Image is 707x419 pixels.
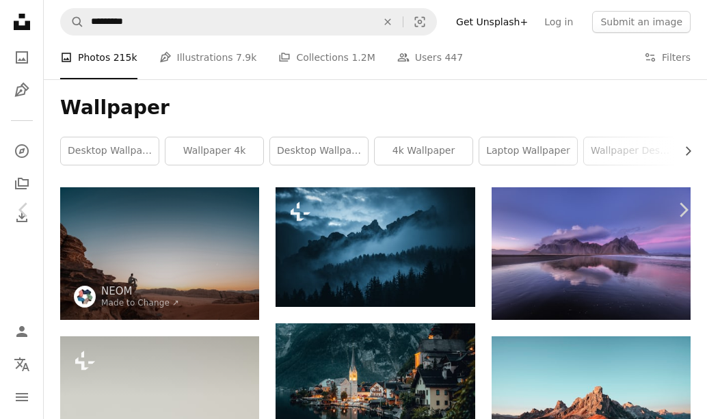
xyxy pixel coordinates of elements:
a: photo of mountain [492,247,691,260]
span: 447 [444,50,463,65]
a: Photos [8,44,36,71]
a: Log in / Sign up [8,318,36,345]
a: wallpaper 4k [165,137,263,165]
a: Made to Change ↗ [101,298,179,308]
a: NEOM [101,284,179,298]
button: Menu [8,383,36,411]
button: Visual search [403,9,436,35]
a: wallpaper desktop [584,137,682,165]
button: scroll list to the right [676,137,691,165]
a: desktop wallpaper [270,137,368,165]
button: Language [8,351,36,378]
span: 7.9k [236,50,256,65]
a: 4k wallpaper [375,137,472,165]
span: 1.2M [351,50,375,65]
a: houses near lake [276,380,475,392]
a: Illustrations [8,77,36,104]
a: Collections 1.2M [278,36,375,79]
a: Next [659,144,707,275]
img: a man sitting on a rock in the desert [60,187,259,320]
button: Clear [373,9,403,35]
a: Illustrations 7.9k [159,36,257,79]
a: desktop wallpapers [61,137,159,165]
img: photo of mountain [492,187,691,320]
a: laptop wallpaper [479,137,577,165]
a: Users 447 [397,36,463,79]
button: Submit an image [592,11,691,33]
img: Go to NEOM's profile [74,286,96,308]
a: brown rock formation under blue sky [492,396,691,409]
button: Filters [644,36,691,79]
a: Get Unsplash+ [448,11,536,33]
img: a mountain range covered in fog and clouds [276,187,475,307]
a: Log in [536,11,581,33]
button: Search Unsplash [61,9,84,35]
h1: Wallpaper [60,96,691,120]
a: Explore [8,137,36,165]
a: a mountain range covered in fog and clouds [276,241,475,253]
a: a man sitting on a rock in the desert [60,247,259,260]
form: Find visuals sitewide [60,8,437,36]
